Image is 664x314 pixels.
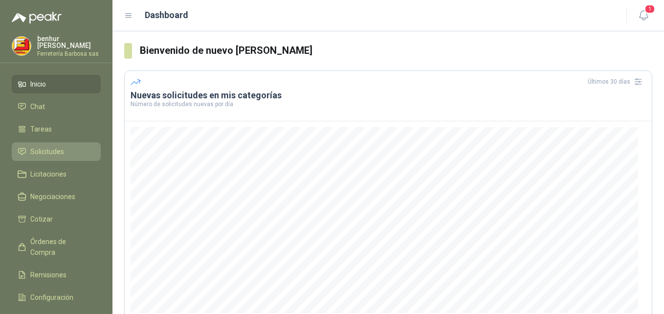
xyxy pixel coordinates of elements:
[12,75,101,93] a: Inicio
[12,142,101,161] a: Solicitudes
[30,169,66,179] span: Licitaciones
[37,35,101,49] p: benhur [PERSON_NAME]
[12,37,31,55] img: Company Logo
[12,288,101,307] a: Configuración
[644,4,655,14] span: 1
[12,97,101,116] a: Chat
[131,101,646,107] p: Número de solicitudes nuevas por día
[30,124,52,135] span: Tareas
[12,187,101,206] a: Negociaciones
[12,266,101,284] a: Remisiones
[30,101,45,112] span: Chat
[37,51,101,57] p: Ferretería Barbosa sas
[12,12,62,23] img: Logo peakr
[30,146,64,157] span: Solicitudes
[140,43,652,58] h3: Bienvenido de nuevo [PERSON_NAME]
[12,120,101,138] a: Tareas
[30,236,91,258] span: Órdenes de Compra
[131,90,646,101] h3: Nuevas solicitudes en mis categorías
[30,292,73,303] span: Configuración
[30,79,46,90] span: Inicio
[588,74,646,90] div: Últimos 30 días
[12,165,101,183] a: Licitaciones
[12,232,101,262] a: Órdenes de Compra
[30,269,66,280] span: Remisiones
[635,7,652,24] button: 1
[145,8,188,22] h1: Dashboard
[30,214,53,224] span: Cotizar
[30,191,75,202] span: Negociaciones
[12,210,101,228] a: Cotizar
